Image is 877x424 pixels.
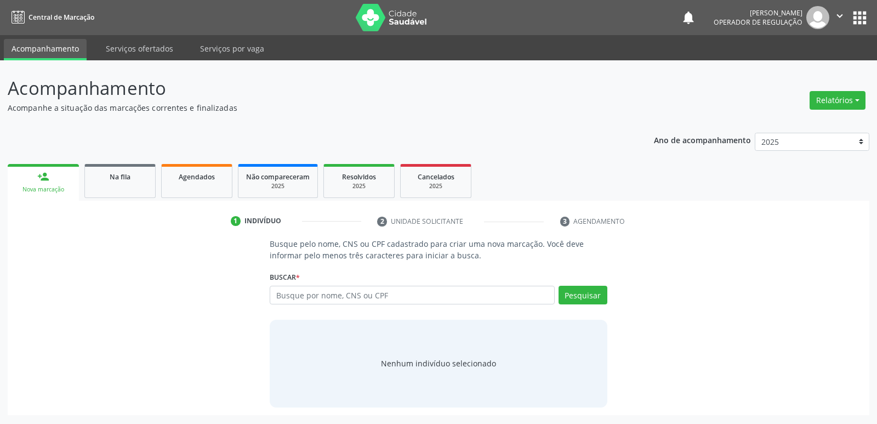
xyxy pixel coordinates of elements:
label: Buscar [270,269,300,286]
button: notifications [681,10,696,25]
p: Acompanhe a situação das marcações correntes e finalizadas [8,102,611,114]
span: Não compareceram [246,172,310,182]
span: Operador de regulação [714,18,802,27]
div: Indivíduo [244,216,281,226]
p: Acompanhamento [8,75,611,102]
a: Serviços por vaga [192,39,272,58]
button: apps [850,8,869,27]
button: Pesquisar [559,286,607,304]
div: person_add [37,171,49,183]
input: Busque por nome, CNS ou CPF [270,286,554,304]
span: Resolvidos [342,172,376,182]
span: Central de Marcação [29,13,94,22]
p: Busque pelo nome, CNS ou CPF cadastrado para criar uma nova marcação. Você deve informar pelo men... [270,238,607,261]
i:  [834,10,846,22]
span: Na fila [110,172,130,182]
p: Ano de acompanhamento [654,133,751,146]
div: 2025 [332,182,386,190]
div: [PERSON_NAME] [714,8,802,18]
a: Central de Marcação [8,8,94,26]
span: Agendados [179,172,215,182]
img: img [806,6,829,29]
a: Acompanhamento [4,39,87,60]
button:  [829,6,850,29]
div: 2025 [246,182,310,190]
div: Nova marcação [15,185,71,194]
button: Relatórios [810,91,865,110]
div: 1 [231,216,241,226]
span: Cancelados [418,172,454,182]
div: Nenhum indivíduo selecionado [381,358,496,369]
div: 2025 [408,182,463,190]
a: Serviços ofertados [98,39,181,58]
